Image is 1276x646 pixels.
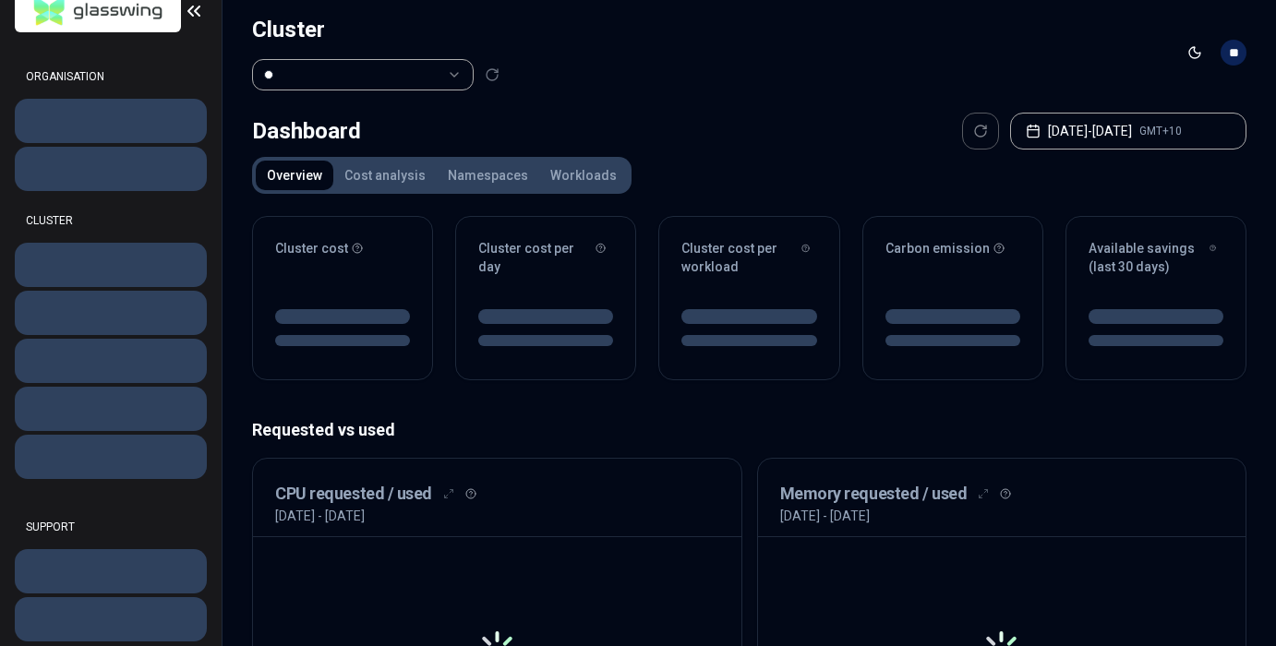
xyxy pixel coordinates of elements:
[478,239,613,276] div: Cluster cost per day
[252,417,1246,443] p: Requested vs used
[252,113,361,150] div: Dashboard
[15,202,207,239] div: CLUSTER
[780,481,968,507] h3: Memory requested / used
[539,161,628,190] button: Workloads
[275,507,365,525] p: [DATE] - [DATE]
[885,239,1020,257] div: Carbon emission
[15,58,207,95] div: ORGANISATION
[252,59,474,90] button: Select a value
[333,161,437,190] button: Cost analysis
[681,239,816,276] div: Cluster cost per workload
[275,481,432,507] h3: CPU requested / used
[437,161,539,190] button: Namespaces
[1010,113,1246,150] button: [DATE]-[DATE]GMT+10
[1139,124,1182,138] span: GMT+10
[15,508,207,545] div: SUPPORT
[256,161,333,190] button: Overview
[1089,239,1223,276] div: Available savings (last 30 days)
[780,507,870,525] p: [DATE] - [DATE]
[252,15,500,44] h1: Cluster
[275,239,410,257] div: Cluster cost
